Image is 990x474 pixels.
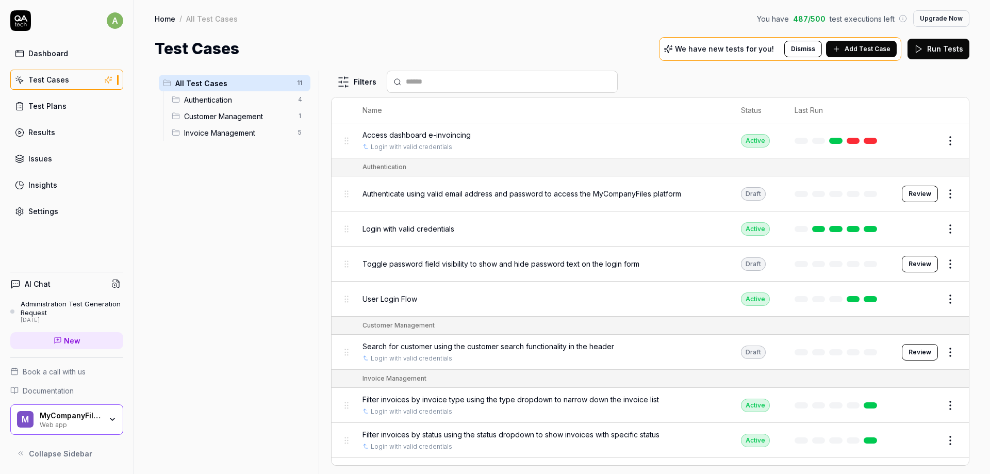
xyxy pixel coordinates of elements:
[28,127,55,138] div: Results
[362,394,659,405] span: Filter invoices by invoice type using the type dropdown to narrow down the invoice list
[362,188,681,199] span: Authenticate using valid email address and password to access the MyCompanyFiles platform
[184,94,292,105] span: Authentication
[10,443,123,464] button: Collapse Sidebar
[40,411,102,420] div: MyCompanyFiles
[28,206,58,217] div: Settings
[784,97,892,123] th: Last Run
[757,13,789,24] span: You have
[64,335,80,346] span: New
[10,201,123,221] a: Settings
[175,78,291,89] span: All Test Cases
[21,317,123,324] div: [DATE]
[362,321,435,330] div: Customer Management
[23,366,86,377] span: Book a call with us
[741,292,770,306] div: Active
[10,122,123,142] a: Results
[10,366,123,377] a: Book a call with us
[293,77,306,89] span: 11
[107,12,123,29] span: a
[830,13,895,24] span: test executions left
[28,179,57,190] div: Insights
[362,258,639,269] span: Toggle password field visibility to show and hide password text on the login form
[10,149,123,169] a: Issues
[741,222,770,236] div: Active
[332,123,969,158] tr: Access dashboard e-invoincingLogin with valid credentialsActive
[294,93,306,106] span: 4
[23,385,74,396] span: Documentation
[10,70,123,90] a: Test Cases
[331,72,383,92] button: Filters
[10,175,123,195] a: Insights
[294,110,306,122] span: 1
[902,186,938,202] button: Review
[362,129,471,140] span: Access dashboard e-invoincing
[731,97,784,123] th: Status
[155,37,239,60] h1: Test Cases
[186,13,238,24] div: All Test Cases
[21,300,123,317] div: Administration Test Generation Request
[294,126,306,139] span: 5
[371,354,452,363] a: Login with valid credentials
[352,97,731,123] th: Name
[10,385,123,396] a: Documentation
[10,96,123,116] a: Test Plans
[10,300,123,323] a: Administration Test Generation Request[DATE]
[741,399,770,412] div: Active
[913,10,969,27] button: Upgrade Now
[25,279,51,289] h4: AI Chat
[10,43,123,63] a: Dashboard
[793,13,826,24] span: 487 / 500
[741,187,766,201] div: Draft
[184,111,292,122] span: Customer Management
[28,153,52,164] div: Issues
[741,134,770,148] div: Active
[371,407,452,416] a: Login with valid credentials
[28,74,69,85] div: Test Cases
[902,344,938,361] button: Review
[675,45,774,53] p: We have new tests for you!
[184,127,292,138] span: Invoice Management
[332,211,969,247] tr: Login with valid credentialsActive
[107,10,123,31] button: a
[10,404,123,435] button: MMyCompanyFilesWeb app
[332,247,969,282] tr: Toggle password field visibility to show and hide password text on the login formDraftReview
[332,388,969,423] tr: Filter invoices by invoice type using the type dropdown to narrow down the invoice listLogin with...
[332,282,969,317] tr: User Login FlowActive
[362,223,454,234] span: Login with valid credentials
[168,91,310,108] div: Drag to reorderAuthentication4
[784,41,822,57] button: Dismiss
[155,13,175,24] a: Home
[371,142,452,152] a: Login with valid credentials
[902,256,938,272] button: Review
[845,44,890,54] span: Add Test Case
[741,257,766,271] div: Draft
[40,420,102,428] div: Web app
[741,346,766,359] div: Draft
[362,162,406,172] div: Authentication
[332,335,969,370] tr: Search for customer using the customer search functionality in the headerLogin with valid credent...
[332,176,969,211] tr: Authenticate using valid email address and password to access the MyCompanyFiles platformDraftReview
[168,108,310,124] div: Drag to reorderCustomer Management1
[179,13,182,24] div: /
[741,434,770,447] div: Active
[17,411,34,428] span: M
[28,48,68,59] div: Dashboard
[29,448,92,459] span: Collapse Sidebar
[907,39,969,59] button: Run Tests
[10,332,123,349] a: New
[371,442,452,451] a: Login with valid credentials
[362,341,614,352] span: Search for customer using the customer search functionality in the header
[362,374,426,383] div: Invoice Management
[28,101,67,111] div: Test Plans
[332,423,969,458] tr: Filter invoices by status using the status dropdown to show invoices with specific statusLogin wi...
[826,41,897,57] button: Add Test Case
[362,429,659,440] span: Filter invoices by status using the status dropdown to show invoices with specific status
[168,124,310,141] div: Drag to reorderInvoice Management5
[362,293,417,304] span: User Login Flow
